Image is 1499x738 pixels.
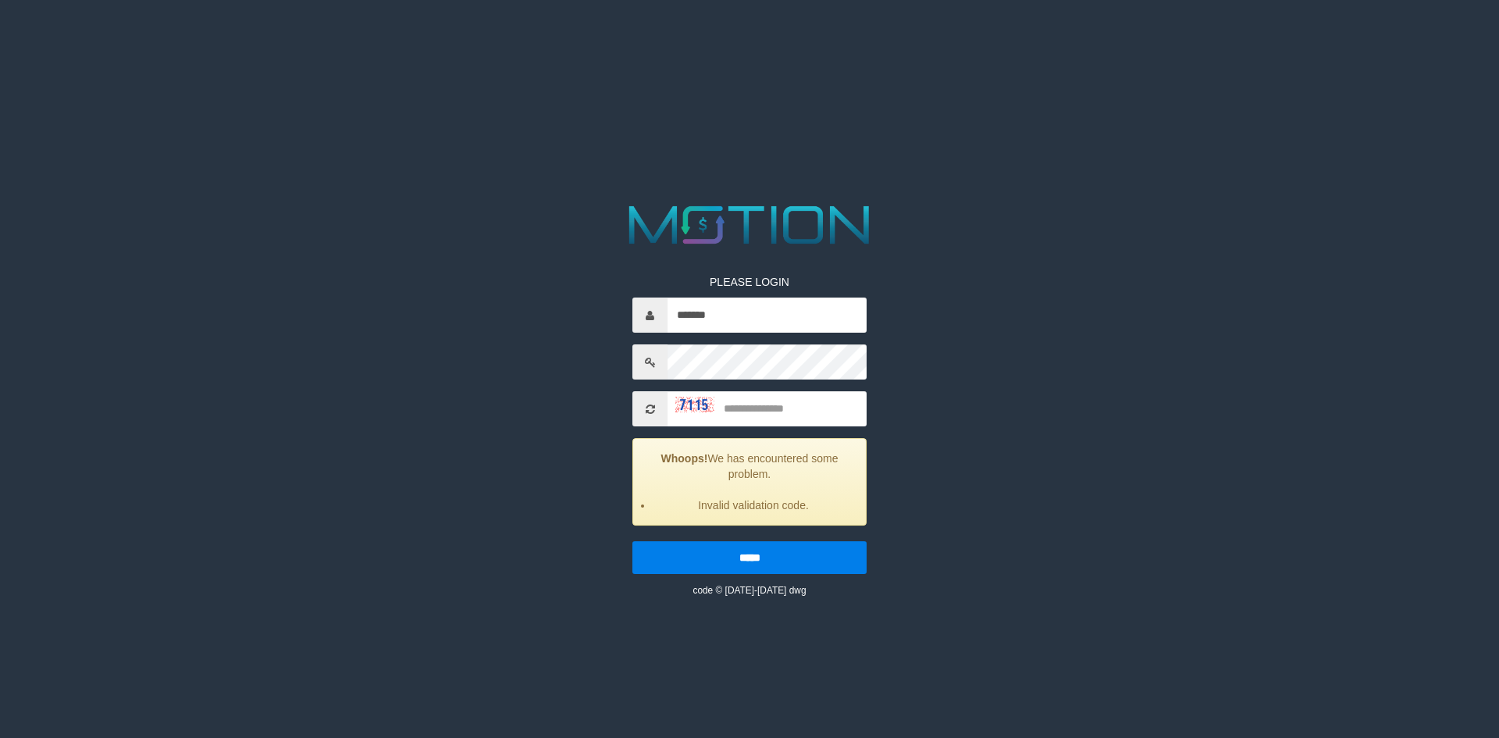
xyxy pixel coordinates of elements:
div: We has encountered some problem. [632,438,867,526]
p: PLEASE LOGIN [632,274,867,290]
img: MOTION_logo.png [618,199,881,251]
strong: Whoops! [661,452,708,465]
img: captcha [675,397,714,412]
li: Invalid validation code. [653,497,854,513]
small: code © [DATE]-[DATE] dwg [693,585,806,596]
